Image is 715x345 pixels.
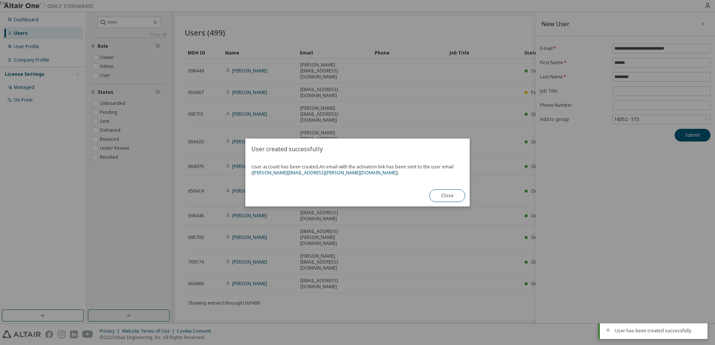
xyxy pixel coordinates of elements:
[429,189,465,202] button: Close
[615,328,702,334] div: User has been created successfully.
[251,164,464,176] span: User account has been created.
[253,170,397,176] a: [PERSON_NAME][EMAIL_ADDRESS][PERSON_NAME][DOMAIN_NAME]
[251,164,454,176] span: An email with the activation link has been sent to the user email ( ).
[245,139,470,159] h2: User created successfully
